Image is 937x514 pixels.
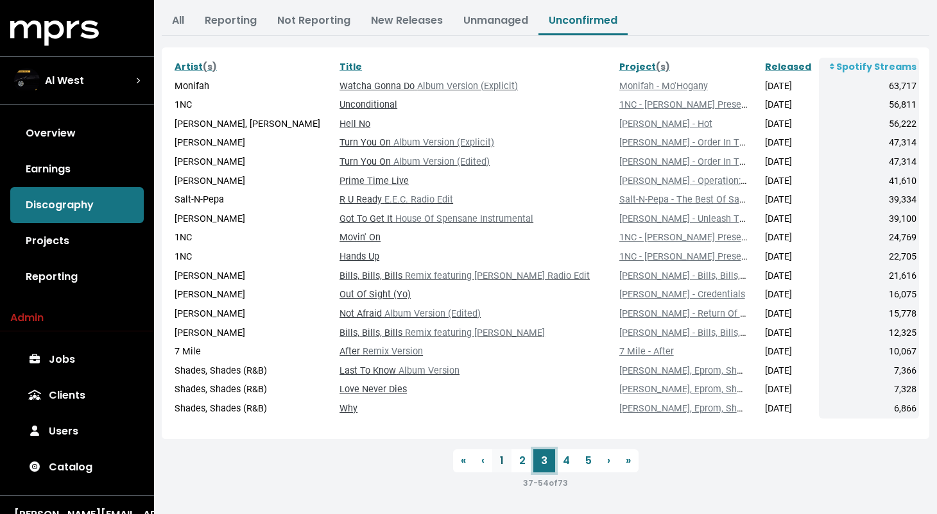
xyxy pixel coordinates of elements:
[172,153,337,172] td: [PERSON_NAME]
[340,81,518,92] a: Watcha Gonna Do Album Version (Explicit)
[402,327,545,338] span: Remix featuring [PERSON_NAME]
[172,342,337,361] td: 7 Mile
[10,377,144,413] a: Clients
[619,60,670,73] a: Project(s)
[619,289,745,300] a: [PERSON_NAME] - Credentials
[371,13,443,28] a: New Releases
[619,308,769,319] a: [PERSON_NAME] - Return Of Dragon
[819,77,919,96] td: 63,717
[533,449,555,472] a: 3
[619,346,674,357] a: 7 Mile - After
[626,453,631,468] span: »
[10,223,144,259] a: Projects
[277,13,350,28] a: Not Reporting
[172,361,337,381] td: Shades, Shades (R&B)
[619,176,784,187] a: [PERSON_NAME] - Operation: Get Down
[45,73,84,88] span: Al West
[762,399,819,419] td: [DATE]
[172,172,337,191] td: [PERSON_NAME]
[10,25,99,40] a: mprs logo
[762,342,819,361] td: [DATE]
[172,115,337,134] td: [PERSON_NAME], [PERSON_NAME]
[360,346,423,357] span: Remix Version
[340,156,490,167] a: Turn You On Album Version (Edited)
[619,81,708,92] a: Monifah - Mo'Hogany
[819,324,919,343] td: 12,325
[393,213,533,224] span: House Of Spensane Instrumental
[391,137,494,148] span: Album Version (Explicit)
[819,172,919,191] td: 41,610
[10,449,144,485] a: Catalog
[819,115,919,134] td: 56,222
[619,384,795,395] a: [PERSON_NAME], Eprom, Shades - Shades
[762,228,819,247] td: [DATE]
[175,60,217,73] a: Artist(s)
[172,304,337,324] td: [PERSON_NAME]
[619,232,774,243] a: 1NC - [PERSON_NAME] Presents 1NC
[340,346,423,357] a: After Remix Version
[819,247,919,267] td: 22,705
[205,13,257,28] a: Reporting
[203,60,217,73] span: (s)
[172,210,337,229] td: [PERSON_NAME]
[619,213,782,224] a: [PERSON_NAME] - Unleash The Dragon
[549,13,617,28] a: Unconfirmed
[481,453,485,468] span: ‹
[819,267,919,286] td: 21,616
[819,399,919,419] td: 6,866
[340,60,362,73] a: Title
[819,95,919,115] td: 56,811
[340,251,379,262] a: Hands Up
[762,172,819,191] td: [DATE]
[762,133,819,153] td: [DATE]
[819,304,919,324] td: 15,778
[172,77,337,96] td: Monifah
[819,133,919,153] td: 47,314
[619,137,775,148] a: [PERSON_NAME] - Order In The Court
[619,99,774,110] a: 1NC - [PERSON_NAME] Presents 1NC
[340,308,481,319] a: Not Afraid Album Version (Edited)
[762,267,819,286] td: [DATE]
[762,115,819,134] td: [DATE]
[172,285,337,304] td: [PERSON_NAME]
[555,449,578,472] a: 4
[819,153,919,172] td: 47,314
[340,119,370,129] a: Hell No
[10,259,144,295] a: Reporting
[762,190,819,210] td: [DATE]
[382,308,481,319] span: Album Version (Edited)
[340,384,407,395] a: Love Never Dies
[819,190,919,210] td: 39,334
[340,289,411,300] a: Out Of Sight (Yo)
[172,267,337,286] td: [PERSON_NAME]
[619,156,775,167] a: [PERSON_NAME] - Order In The Court
[619,251,774,262] a: 1NC - [PERSON_NAME] Presents 1NC
[762,380,819,399] td: [DATE]
[619,365,795,376] a: [PERSON_NAME], Eprom, Shades - Shades
[172,399,337,419] td: Shades, Shades (R&B)
[762,361,819,381] td: [DATE]
[340,327,545,338] a: Bills, Bills, Bills Remix featuring [PERSON_NAME]
[340,213,533,224] a: Got To Get It House Of Spensane Instrumental
[172,247,337,267] td: 1NC
[819,342,919,361] td: 10,067
[656,60,670,73] span: (s)
[511,449,533,472] a: 2
[619,327,761,338] a: [PERSON_NAME] - Bills, Bills, Bills
[172,190,337,210] td: Salt-N-Pepa
[819,58,919,77] th: Spotify Streams
[402,270,590,281] span: Remix featuring [PERSON_NAME] Radio Edit
[172,95,337,115] td: 1NC
[619,194,778,205] a: Salt-N-Pepa - The Best Of Salt-N-Pepa
[340,403,357,414] a: Why
[391,156,490,167] span: Album Version (Edited)
[819,210,919,229] td: 39,100
[10,115,144,151] a: Overview
[765,60,811,73] a: Released
[819,285,919,304] td: 16,075
[340,270,590,281] a: Bills, Bills, Bills Remix featuring [PERSON_NAME] Radio Edit
[607,453,610,468] span: ›
[762,95,819,115] td: [DATE]
[172,133,337,153] td: [PERSON_NAME]
[10,342,144,377] a: Jobs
